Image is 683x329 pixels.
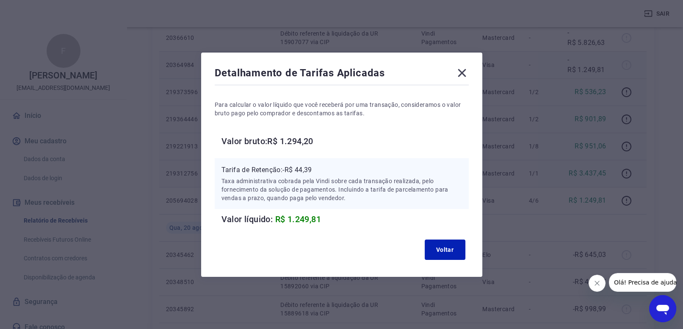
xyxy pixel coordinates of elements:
iframe: Botão para abrir a janela de mensagens [649,295,676,322]
div: Detalhamento de Tarifas Aplicadas [215,66,469,83]
h6: Valor bruto: R$ 1.294,20 [221,134,469,148]
span: R$ 1.249,81 [275,214,321,224]
h6: Valor líquido: [221,212,469,226]
p: Taxa administrativa cobrada pela Vindi sobre cada transação realizada, pelo fornecimento da soluç... [221,177,462,202]
iframe: Mensagem da empresa [609,273,676,292]
span: Olá! Precisa de ajuda? [5,6,71,13]
p: Para calcular o valor líquido que você receberá por uma transação, consideramos o valor bruto pag... [215,100,469,117]
button: Voltar [425,240,465,260]
iframe: Fechar mensagem [589,275,606,292]
p: Tarifa de Retenção: -R$ 44,39 [221,165,462,175]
